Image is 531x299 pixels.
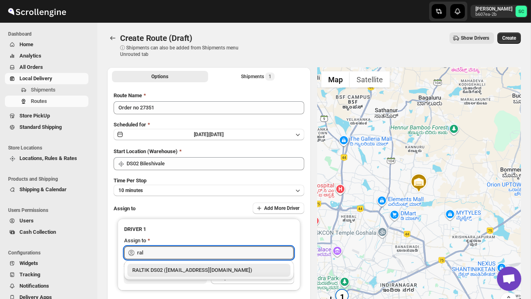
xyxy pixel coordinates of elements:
[241,73,275,81] div: Shipments
[194,132,210,137] span: [DATE] |
[5,39,88,50] button: Home
[118,187,143,194] span: 10 minutes
[350,71,390,88] button: Show satellite imagery
[19,186,67,192] span: Shipping & Calendar
[210,132,224,137] span: [DATE]
[8,176,92,182] span: Products and Shipping
[461,35,489,41] span: Show Drivers
[19,271,40,278] span: Tracking
[264,205,299,211] span: Add More Driver
[5,96,88,107] button: Routes
[253,203,304,214] button: Add More Driver
[5,280,88,292] button: Notifications
[124,264,294,277] li: RALTIK DS02 (cecih54531@btcours.com)
[5,215,88,226] button: Users
[114,101,304,114] input: Eg: Bengaluru Route
[8,31,92,37] span: Dashboard
[19,113,50,119] span: Store PickUp
[112,71,208,82] button: All Route Options
[5,269,88,280] button: Tracking
[19,75,52,81] span: Local Delivery
[114,177,146,184] span: Time Per Stop
[19,283,49,289] span: Notifications
[31,98,47,104] span: Routes
[471,5,528,18] button: User menu
[124,237,146,245] div: Assign to
[518,9,524,14] text: SC
[5,84,88,96] button: Shipments
[152,73,169,80] span: Options
[8,207,92,214] span: Users Permissions
[124,225,294,233] h3: DRIVER 1
[5,62,88,73] button: All Orders
[114,122,146,128] span: Scheduled for
[475,12,512,17] p: b607ea-2b
[19,260,38,266] span: Widgets
[114,92,142,98] span: Route Name
[120,33,192,43] span: Create Route (Draft)
[5,184,88,195] button: Shipping & Calendar
[502,35,516,41] span: Create
[5,226,88,238] button: Cash Collection
[114,185,304,196] button: 10 minutes
[210,71,306,82] button: Selected Shipments
[137,246,294,259] input: Search assignee
[516,6,527,17] span: Sanjay chetri
[114,148,178,154] span: Start Location (Warehouse)
[497,32,521,44] button: Create
[31,87,56,93] span: Shipments
[120,45,248,58] p: ⓘ Shipments can also be added from Shipments menu Unrouted tab
[127,157,304,170] input: Search location
[107,32,118,44] button: Routes
[19,64,43,70] span: All Orders
[132,266,286,274] div: RALTIK DS02 ([EMAIL_ADDRESS][DOMAIN_NAME])
[19,53,41,59] span: Analytics
[19,124,62,130] span: Standard Shipping
[269,73,271,80] span: 1
[19,218,34,224] span: Users
[5,153,88,164] button: Locations, Rules & Rates
[5,50,88,62] button: Analytics
[19,155,77,161] span: Locations, Rules & Rates
[5,258,88,269] button: Widgets
[114,129,304,140] button: [DATE]|[DATE]
[19,41,33,47] span: Home
[8,250,92,256] span: Configurations
[114,205,135,211] span: Assign to
[321,71,350,88] button: Show street map
[475,6,512,12] p: [PERSON_NAME]
[497,267,521,291] a: Open chat
[8,145,92,151] span: Store Locations
[6,1,67,21] img: ScrollEngine
[449,32,494,44] button: Show Drivers
[19,229,56,235] span: Cash Collection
